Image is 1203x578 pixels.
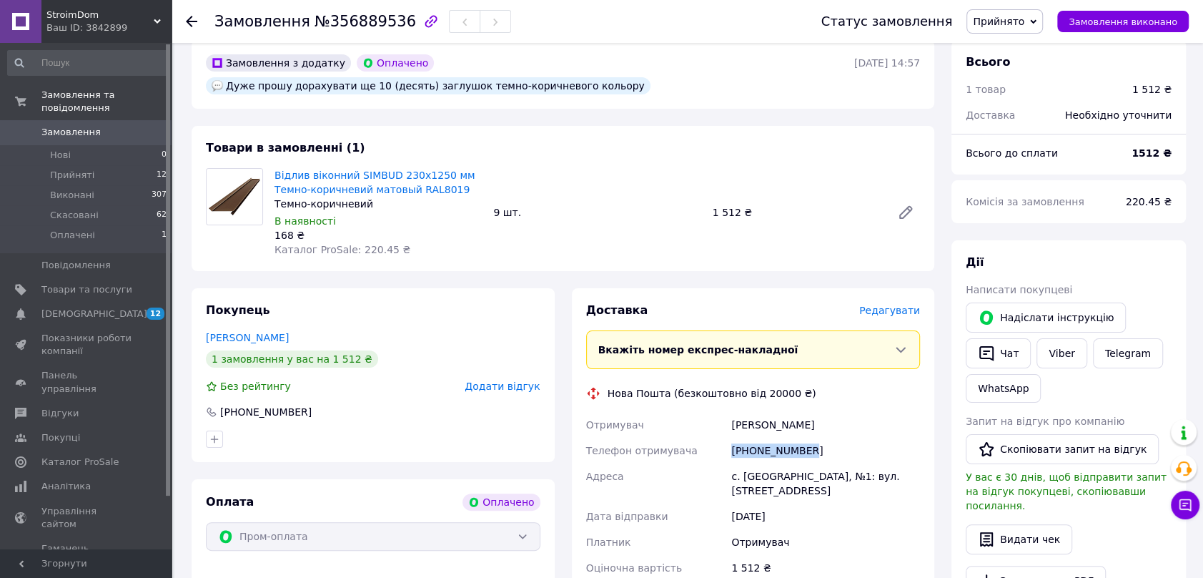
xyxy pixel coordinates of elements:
div: 9 шт. [487,202,706,222]
span: Повідомлення [41,259,111,272]
span: Без рейтингу [220,381,291,392]
span: У вас є 30 днів, щоб відправити запит на відгук покупцеві, скопіювавши посилання. [966,471,1167,511]
div: [PERSON_NAME] [728,412,923,438]
span: Всього до сплати [966,147,1058,159]
button: Чат з покупцем [1171,491,1199,519]
img: Відлив віконний SIMBUD 230х1250 мм Темно-коричневий матовый RAL8019 [207,169,262,225]
a: Відлив віконний SIMBUD 230х1250 мм Темно-коричневий матовый RAL8019 [274,170,475,195]
span: [DEMOGRAPHIC_DATA] [41,308,147,320]
span: Написати покупцеві [966,284,1072,295]
img: :speech_balloon: [212,80,223,92]
div: 1 замовлення у вас на 1 512 ₴ [206,351,378,368]
span: Запит на відгук про компанію [966,416,1124,427]
span: 220.45 ₴ [1126,196,1172,207]
a: Telegram [1093,338,1163,368]
button: Чат [966,338,1031,368]
input: Пошук [7,50,168,76]
div: 1 512 ₴ [707,202,886,222]
span: 0 [162,149,167,162]
b: 1512 ₴ [1132,147,1172,159]
span: Виконані [50,189,94,202]
div: Ваш ID: 3842899 [46,21,172,34]
div: Необхідно уточнити [1056,99,1180,131]
span: Редагувати [859,305,920,316]
span: Вкажіть номер експрес-накладної [598,344,798,356]
div: Оплачено [462,494,540,511]
span: Покупець [206,303,270,317]
span: 1 [162,229,167,242]
span: Покупці [41,431,80,444]
a: Редагувати [891,198,920,227]
span: Управління сайтом [41,505,132,531]
span: Прийняті [50,169,94,182]
span: Каталог ProSale: 220.45 ₴ [274,244,410,255]
span: Дії [966,255,984,269]
span: 307 [152,189,167,202]
span: Прийнято [973,16,1024,27]
span: Платник [586,537,631,548]
span: StroimDom [46,9,154,21]
span: Замовлення та повідомлення [41,89,172,114]
div: Повернутися назад [186,14,197,29]
div: Оплачено [357,54,434,72]
div: [PHONE_NUMBER] [728,438,923,464]
button: Скопіювати запит на відгук [966,434,1159,464]
span: Показники роботи компанії [41,332,132,358]
span: Замовлення [41,126,101,139]
button: Надіслати інструкцію [966,303,1126,333]
span: Відгуки [41,407,79,420]
span: Каталог ProSale [41,456,119,469]
span: Адреса [586,471,624,482]
span: Всього [966,55,1010,69]
a: [PERSON_NAME] [206,332,289,343]
a: WhatsApp [966,374,1041,403]
span: Оплата [206,495,254,509]
span: 62 [157,209,167,222]
div: 1 512 ₴ [1132,82,1172,97]
span: Замовлення виконано [1069,16,1177,27]
span: Оціночна вартість [586,562,682,574]
span: Додати відгук [465,381,540,392]
span: Доставка [586,303,648,317]
div: Дуже прошу дорахувати ще 10 (десять) заглушок темно-коричневого кольору [206,77,650,94]
span: Телефон отримувача [586,445,698,456]
div: Замовлення з додатку [206,54,351,72]
a: Viber [1036,338,1086,368]
div: 168 ₴ [274,228,482,243]
span: Доставка [966,109,1015,121]
span: Отримувач [586,419,644,431]
span: 12 [157,169,167,182]
span: №356889536 [315,13,416,30]
span: 12 [147,308,164,320]
span: В наявності [274,215,336,227]
span: Замовлення [214,13,310,30]
time: [DATE] 14:57 [854,57,920,69]
span: 1 товар [966,84,1006,95]
button: Видати чек [966,524,1072,554]
span: Скасовані [50,209,99,222]
span: Панель управління [41,369,132,395]
div: Статус замовлення [821,14,953,29]
span: Дата відправки [586,511,668,522]
span: Комісія за замовлення [966,196,1084,207]
span: Гаманець компанії [41,542,132,568]
div: Нова Пошта (безкоштовно від 20000 ₴) [604,386,820,401]
span: Нові [50,149,71,162]
div: [PHONE_NUMBER] [219,405,313,419]
button: Замовлення виконано [1057,11,1189,32]
span: Товари та послуги [41,283,132,296]
span: Товари в замовленні (1) [206,141,365,155]
div: [DATE] [728,504,923,529]
div: с. [GEOGRAPHIC_DATA], №1: вул. [STREET_ADDRESS] [728,464,923,504]
div: Темно-коричневий [274,197,482,211]
span: Оплачені [50,229,95,242]
span: Аналітика [41,480,91,493]
div: Отримувач [728,529,923,555]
